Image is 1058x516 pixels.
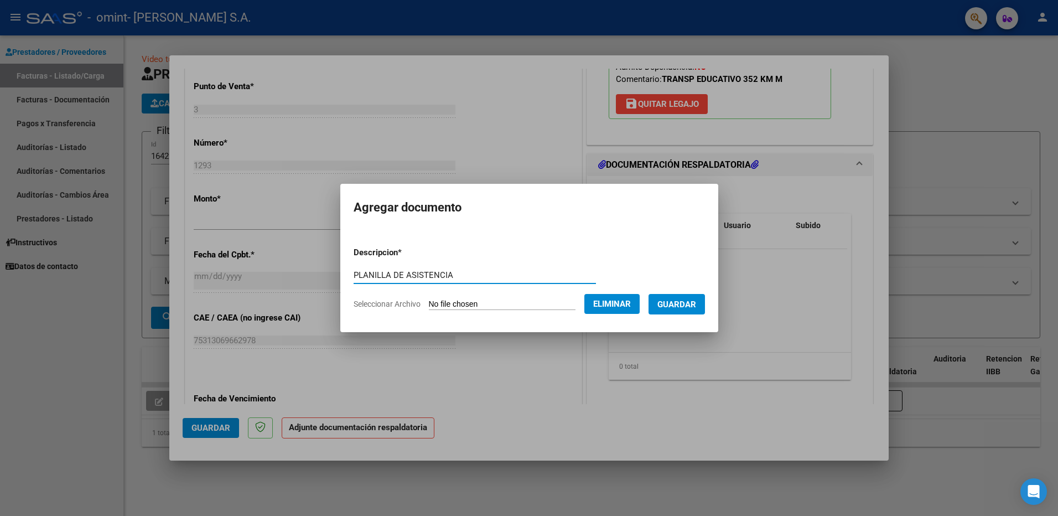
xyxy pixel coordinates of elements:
span: Eliminar [593,299,631,309]
h2: Agregar documento [354,197,705,218]
div: Open Intercom Messenger [1020,478,1047,505]
button: Eliminar [584,294,640,314]
p: Descripcion [354,246,459,259]
span: Guardar [657,300,696,309]
button: Guardar [649,294,705,314]
span: Seleccionar Archivo [354,300,421,308]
